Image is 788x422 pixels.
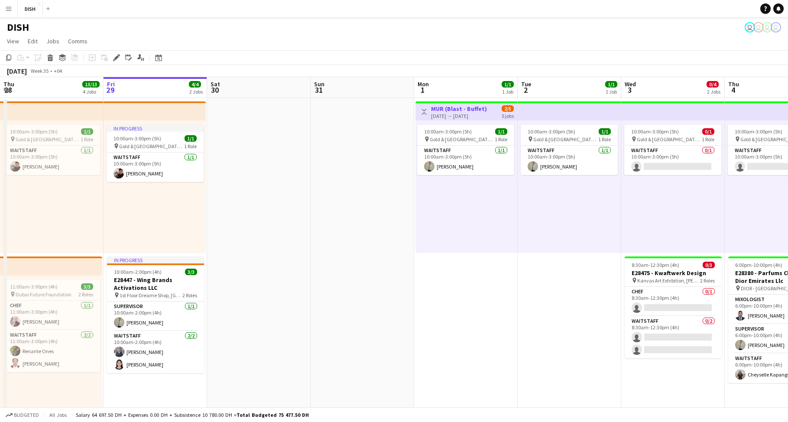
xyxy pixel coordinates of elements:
[107,276,204,292] h3: E28447 - Wing Brands Activations LLC
[533,136,598,143] span: Gold & [GEOGRAPHIC_DATA], [PERSON_NAME] Rd - Al Quoz - Al Quoz Industrial Area 3 - [GEOGRAPHIC_DA...
[107,80,115,88] span: Fri
[211,80,220,88] span: Sat
[625,80,636,88] span: Wed
[430,136,495,143] span: Gold & [GEOGRAPHIC_DATA], [PERSON_NAME] Rd - Al Quoz - Al Quoz Industrial Area 3 - [GEOGRAPHIC_DA...
[771,22,781,32] app-user-avatar: Tracy Secreto
[637,136,702,143] span: Gold & [GEOGRAPHIC_DATA], [PERSON_NAME] Rd - Al Quoz - Al Quoz Industrial Area 3 - [GEOGRAPHIC_DA...
[700,277,715,284] span: 2 Roles
[606,88,617,95] div: 1 Job
[625,287,722,316] app-card-role: Chef0/18:30am-12:30pm (4h)
[431,113,487,119] div: [DATE] → [DATE]
[189,81,201,88] span: 4/4
[7,37,19,45] span: View
[753,22,764,32] app-user-avatar: Tracy Secreto
[735,128,782,135] span: 10:00am-3:00pm (5h)
[3,125,100,175] app-job-card: 10:00am-3:00pm (5h)1/1 Gold & [GEOGRAPHIC_DATA], [PERSON_NAME] Rd - Al Quoz - Al Quoz Industrial ...
[624,146,721,175] app-card-role: Waitstaff0/110:00am-3:00pm (5h)
[416,85,429,95] span: 1
[182,292,197,299] span: 2 Roles
[495,136,507,143] span: 1 Role
[745,22,755,32] app-user-avatar: John Santarin
[107,331,204,373] app-card-role: Waitstaff2/210:00am-2:00pm (4h)[PERSON_NAME][PERSON_NAME]
[625,269,722,277] h3: E28475 - Kwaftwerk Design
[114,269,162,275] span: 10:00am-2:00pm (4h)
[3,36,23,47] a: View
[4,410,40,420] button: Budgeted
[81,283,93,290] span: 3/3
[83,88,99,95] div: 4 Jobs
[417,146,514,175] app-card-role: Waitstaff1/110:00am-3:00pm (5h)[PERSON_NAME]
[521,146,618,175] app-card-role: Waitstaff1/110:00am-3:00pm (5h)[PERSON_NAME]
[702,136,714,143] span: 1 Role
[107,302,204,331] app-card-role: Supervisor1/110:00am-2:00pm (4h)[PERSON_NAME]
[28,37,38,45] span: Edit
[3,280,100,372] app-job-card: 11:00am-3:00pm (4h)3/3 Dubai Future Foundation2 RolesChef1/111:00am-3:00pm (4h)[PERSON_NAME]Waits...
[637,277,700,284] span: Kanvas Art Exhibition, [PERSON_NAME][GEOGRAPHIC_DATA], [GEOGRAPHIC_DATA] 1
[521,80,531,88] span: Tue
[107,125,204,132] div: In progress
[184,143,197,149] span: 1 Role
[29,68,50,74] span: Week 35
[10,128,58,135] span: 10:00am-3:00pm (5h)
[605,81,617,88] span: 1/1
[120,292,182,299] span: 1st Floor Dreame Shop, [GEOGRAPHIC_DATA]
[16,291,71,298] span: Dubai Future Foundation
[624,125,721,175] app-job-card: 10:00am-3:00pm (5h)0/1 Gold & [GEOGRAPHIC_DATA], [PERSON_NAME] Rd - Al Quoz - Al Quoz Industrial ...
[520,85,531,95] span: 2
[3,330,100,372] app-card-role: Waitstaff2/211:00am-3:00pm (4h)Renante Ones[PERSON_NAME]
[107,125,204,182] app-job-card: In progress10:00am-3:00pm (5h)1/1 Gold & [GEOGRAPHIC_DATA], [PERSON_NAME] Rd - Al Quoz - Al Quoz ...
[417,125,514,175] app-job-card: 10:00am-3:00pm (5h)1/1 Gold & [GEOGRAPHIC_DATA], [PERSON_NAME] Rd - Al Quoz - Al Quoz Industrial ...
[313,85,324,95] span: 31
[106,85,115,95] span: 29
[107,153,204,182] app-card-role: Waitstaff1/110:00am-3:00pm (5h)[PERSON_NAME]
[7,67,27,75] div: [DATE]
[65,36,91,47] a: Comms
[735,262,782,268] span: 6:00pm-10:00pm (4h)
[78,291,93,298] span: 2 Roles
[3,301,100,330] app-card-role: Chef1/111:00am-3:00pm (4h)[PERSON_NAME]
[528,128,575,135] span: 10:00am-3:00pm (5h)
[113,135,161,142] span: 10:00am-3:00pm (5h)
[502,88,513,95] div: 1 Job
[237,412,309,418] span: Total Budgeted 75 477.50 DH
[2,85,14,95] span: 28
[18,0,43,17] button: DISH
[502,81,514,88] span: 1/1
[107,256,204,263] div: In progress
[119,143,184,149] span: Gold & [GEOGRAPHIC_DATA], [PERSON_NAME] Rd - Al Quoz - Al Quoz Industrial Area 3 - [GEOGRAPHIC_DA...
[81,128,93,135] span: 1/1
[502,112,514,119] div: 5 jobs
[702,128,714,135] span: 0/1
[314,80,324,88] span: Sun
[625,316,722,358] app-card-role: Waitstaff0/28:30am-12:30pm (4h)
[521,125,618,175] div: 10:00am-3:00pm (5h)1/1 Gold & [GEOGRAPHIC_DATA], [PERSON_NAME] Rd - Al Quoz - Al Quoz Industrial ...
[418,80,429,88] span: Mon
[495,128,507,135] span: 1/1
[727,85,739,95] span: 4
[424,128,472,135] span: 10:00am-3:00pm (5h)
[707,88,720,95] div: 2 Jobs
[728,80,739,88] span: Thu
[68,37,88,45] span: Comms
[43,36,63,47] a: Jobs
[82,81,100,88] span: 13/13
[703,262,715,268] span: 0/3
[185,269,197,275] span: 3/3
[625,256,722,358] app-job-card: 8:30am-12:30pm (4h)0/3E28475 - Kwaftwerk Design Kanvas Art Exhibition, [PERSON_NAME][GEOGRAPHIC_D...
[185,135,197,142] span: 1/1
[631,128,679,135] span: 10:00am-3:00pm (5h)
[632,262,679,268] span: 8:30am-12:30pm (4h)
[107,256,204,373] div: In progress10:00am-2:00pm (4h)3/3E28447 - Wing Brands Activations LLC 1st Floor Dreame Shop, [GEO...
[762,22,772,32] app-user-avatar: Tracy Secreto
[81,136,93,143] span: 1 Role
[598,136,611,143] span: 1 Role
[209,85,220,95] span: 30
[7,21,29,34] h1: DISH
[54,68,62,74] div: +04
